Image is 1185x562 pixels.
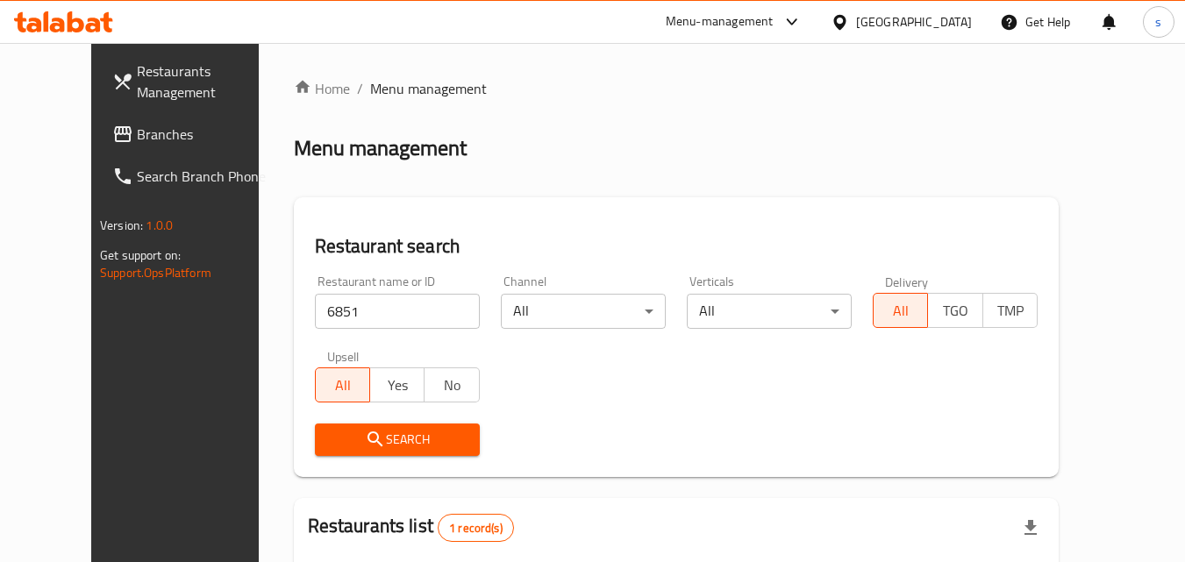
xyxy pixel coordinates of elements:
[137,60,275,103] span: Restaurants Management
[294,78,1059,99] nav: breadcrumb
[329,429,466,451] span: Search
[315,367,370,402] button: All
[1010,507,1052,549] div: Export file
[315,294,480,329] input: Search for restaurant name or ID..
[100,214,143,237] span: Version:
[98,50,289,113] a: Restaurants Management
[982,293,1038,328] button: TMP
[100,244,181,267] span: Get support on:
[327,350,360,362] label: Upsell
[323,373,363,398] span: All
[856,12,972,32] div: [GEOGRAPHIC_DATA]
[357,78,363,99] li: /
[424,367,479,402] button: No
[881,298,921,324] span: All
[146,214,173,237] span: 1.0.0
[308,513,514,542] h2: Restaurants list
[377,373,418,398] span: Yes
[315,423,480,456] button: Search
[885,275,929,288] label: Delivery
[1155,12,1161,32] span: s
[98,155,289,197] a: Search Branch Phone
[927,293,982,328] button: TGO
[501,294,666,329] div: All
[439,520,513,537] span: 1 record(s)
[370,78,487,99] span: Menu management
[666,11,774,32] div: Menu-management
[294,134,467,162] h2: Menu management
[432,373,472,398] span: No
[100,261,211,284] a: Support.OpsPlatform
[873,293,928,328] button: All
[315,233,1038,260] h2: Restaurant search
[294,78,350,99] a: Home
[98,113,289,155] a: Branches
[137,166,275,187] span: Search Branch Phone
[990,298,1031,324] span: TMP
[687,294,852,329] div: All
[137,124,275,145] span: Branches
[438,514,514,542] div: Total records count
[935,298,975,324] span: TGO
[369,367,425,402] button: Yes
